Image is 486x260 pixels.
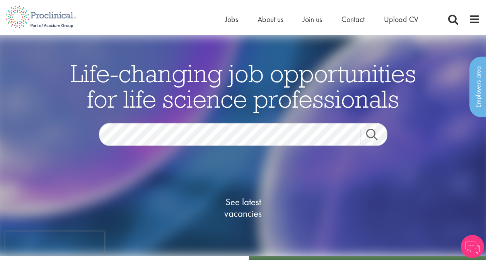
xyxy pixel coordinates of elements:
[225,14,238,24] a: Jobs
[205,165,282,250] a: See latestvacancies
[303,14,322,24] a: Join us
[70,57,416,114] span: Life-changing job opportunities for life science professionals
[384,14,418,24] a: Upload CV
[461,235,484,258] img: Chatbot
[257,14,283,24] a: About us
[5,231,104,255] iframe: reCAPTCHA
[205,196,282,219] span: See latest vacancies
[341,14,365,24] a: Contact
[360,128,393,144] a: Job search submit button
